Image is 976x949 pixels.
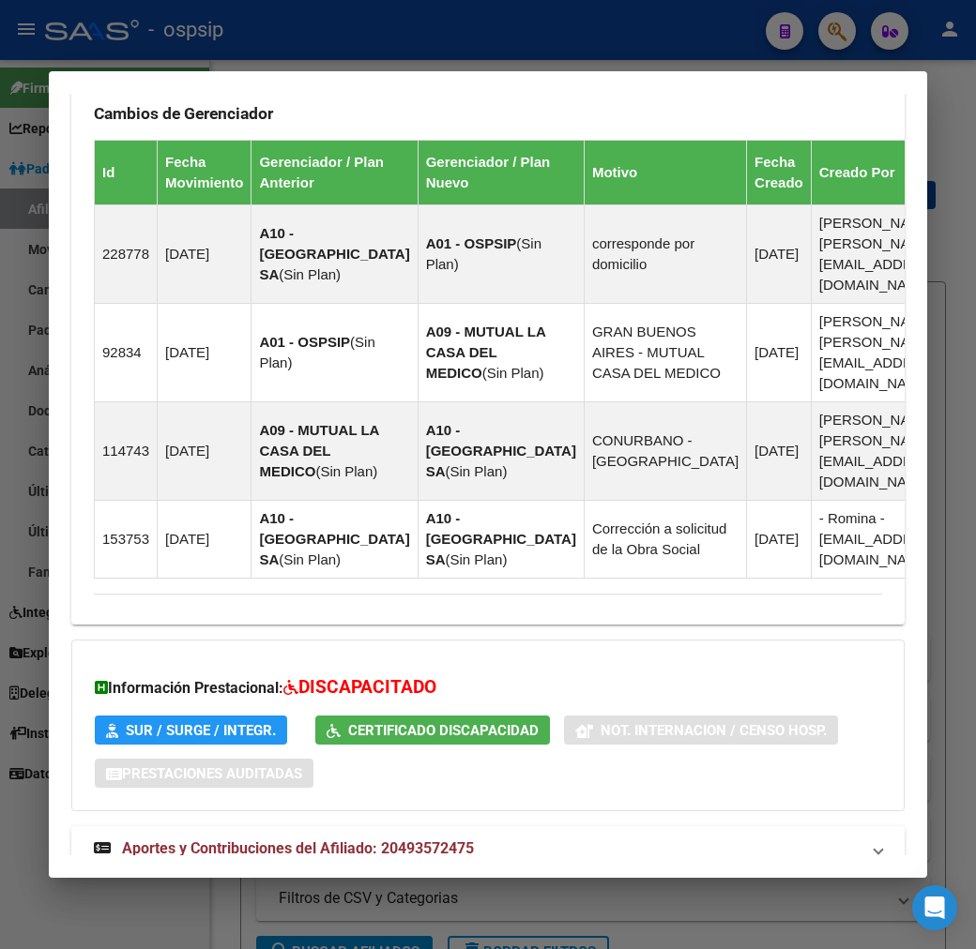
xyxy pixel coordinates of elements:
[259,225,409,282] strong: A10 - [GEOGRAPHIC_DATA] SA
[252,402,418,501] td: ( )
[95,304,158,402] td: 92834
[252,304,418,402] td: ( )
[601,722,827,739] span: Not. Internacion / Censo Hosp.
[912,885,957,930] div: Open Intercom Messenger
[320,463,373,479] span: Sin Plan
[418,205,584,304] td: ( )
[158,501,252,579] td: [DATE]
[95,501,158,579] td: 153753
[426,422,576,479] strong: A10 - [GEOGRAPHIC_DATA] SA
[158,304,252,402] td: [DATE]
[584,141,746,205] th: Motivo
[122,765,302,782] span: Prestaciones Auditadas
[158,141,252,205] th: Fecha Movimiento
[348,722,539,739] span: Certificado Discapacidad
[426,510,576,567] strong: A10 - [GEOGRAPHIC_DATA] SA
[747,141,812,205] th: Fecha Creado
[487,365,540,381] span: Sin Plan
[95,402,158,501] td: 114743
[259,422,379,479] strong: A09 - MUTUAL LA CASA DEL MEDICO
[252,205,418,304] td: ( )
[95,205,158,304] td: 228778
[811,205,953,304] td: [PERSON_NAME] - [PERSON_NAME][EMAIL_ADDRESS][DOMAIN_NAME]
[747,501,812,579] td: [DATE]
[259,334,350,350] strong: A01 - OSPSIP
[283,266,336,282] span: Sin Plan
[95,716,287,745] button: SUR / SURGE / INTEGR.
[811,402,953,501] td: [PERSON_NAME] - [PERSON_NAME][EMAIL_ADDRESS][DOMAIN_NAME]
[811,501,953,579] td: - Romina - [EMAIL_ADDRESS][DOMAIN_NAME]
[584,402,746,501] td: CONURBANO - [GEOGRAPHIC_DATA]
[259,510,409,567] strong: A10 - [GEOGRAPHIC_DATA] SA
[95,759,313,788] button: Prestaciones Auditadas
[95,674,881,701] h3: Información Prestacional:
[95,141,158,205] th: Id
[584,205,746,304] td: corresponde por domicilio
[158,402,252,501] td: [DATE]
[252,141,418,205] th: Gerenciador / Plan Anterior
[584,304,746,402] td: GRAN BUENOS AIRES - MUTUAL CASA DEL MEDICO
[584,501,746,579] td: Corrección a solicitud de la Obra Social
[283,551,336,567] span: Sin Plan
[418,501,584,579] td: ( )
[426,235,517,251] strong: A01 - OSPSIP
[94,103,882,124] h3: Cambios de Gerenciador
[811,141,953,205] th: Creado Por
[426,324,546,381] strong: A09 - MUTUAL LA CASA DEL MEDICO
[418,141,584,205] th: Gerenciador / Plan Nuevo
[315,716,550,745] button: Certificado Discapacidad
[298,676,436,698] span: DISCAPACITADO
[747,205,812,304] td: [DATE]
[564,716,838,745] button: Not. Internacion / Censo Hosp.
[747,402,812,501] td: [DATE]
[747,304,812,402] td: [DATE]
[71,826,905,871] mat-expansion-panel-header: Aportes y Contribuciones del Afiliado: 20493572475
[418,402,584,501] td: ( )
[418,304,584,402] td: ( )
[811,304,953,402] td: [PERSON_NAME] - [PERSON_NAME][EMAIL_ADDRESS][DOMAIN_NAME]
[252,501,418,579] td: ( )
[450,463,503,479] span: Sin Plan
[122,839,474,857] span: Aportes y Contribuciones del Afiliado: 20493572475
[450,551,503,567] span: Sin Plan
[126,722,276,739] span: SUR / SURGE / INTEGR.
[158,205,252,304] td: [DATE]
